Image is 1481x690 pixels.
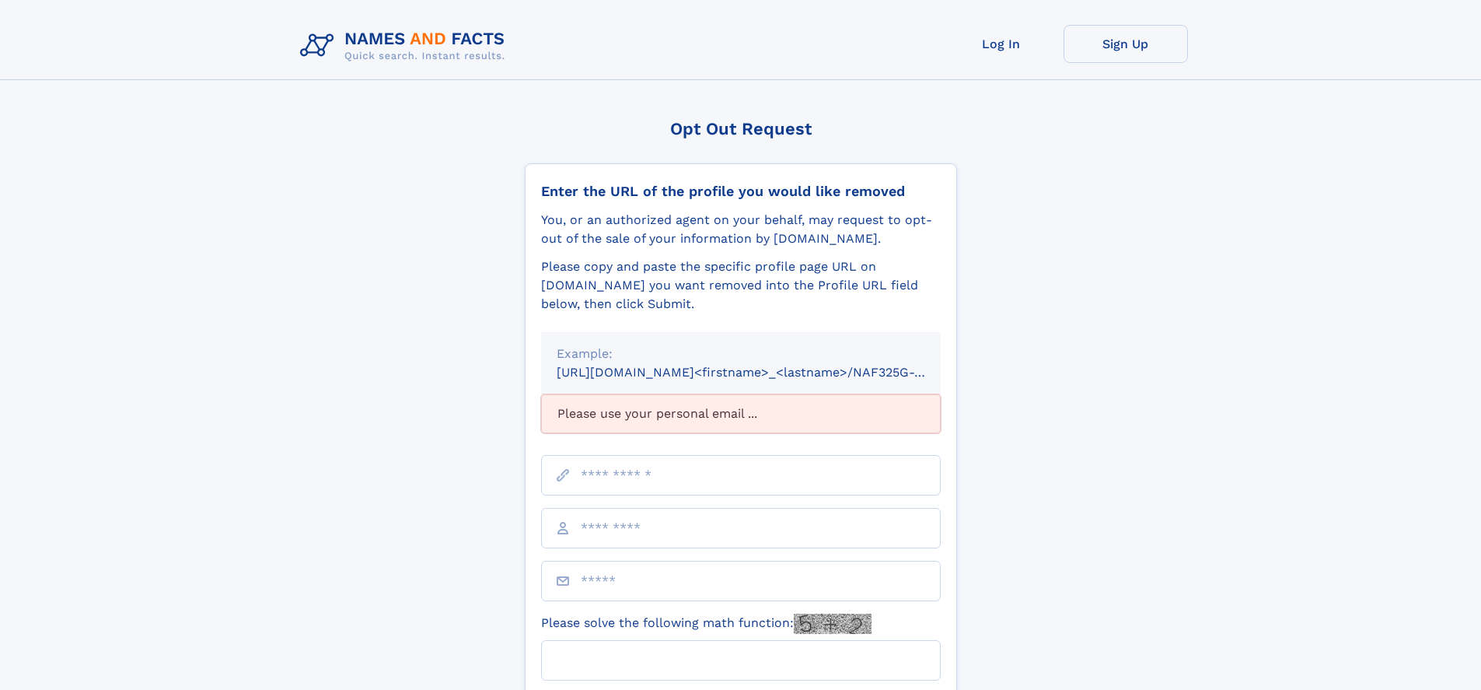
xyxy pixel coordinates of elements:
label: Please solve the following math function: [541,614,871,634]
div: Please use your personal email ... [541,394,941,433]
div: You, or an authorized agent on your behalf, may request to opt-out of the sale of your informatio... [541,211,941,248]
div: Please copy and paste the specific profile page URL on [DOMAIN_NAME] you want removed into the Pr... [541,257,941,313]
a: Sign Up [1064,25,1188,63]
div: Opt Out Request [525,119,957,138]
div: Enter the URL of the profile you would like removed [541,183,941,200]
img: Logo Names and Facts [294,25,518,67]
a: Log In [939,25,1064,63]
div: Example: [557,345,925,363]
small: [URL][DOMAIN_NAME]<firstname>_<lastname>/NAF325G-xxxxxxxx [557,365,970,380]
